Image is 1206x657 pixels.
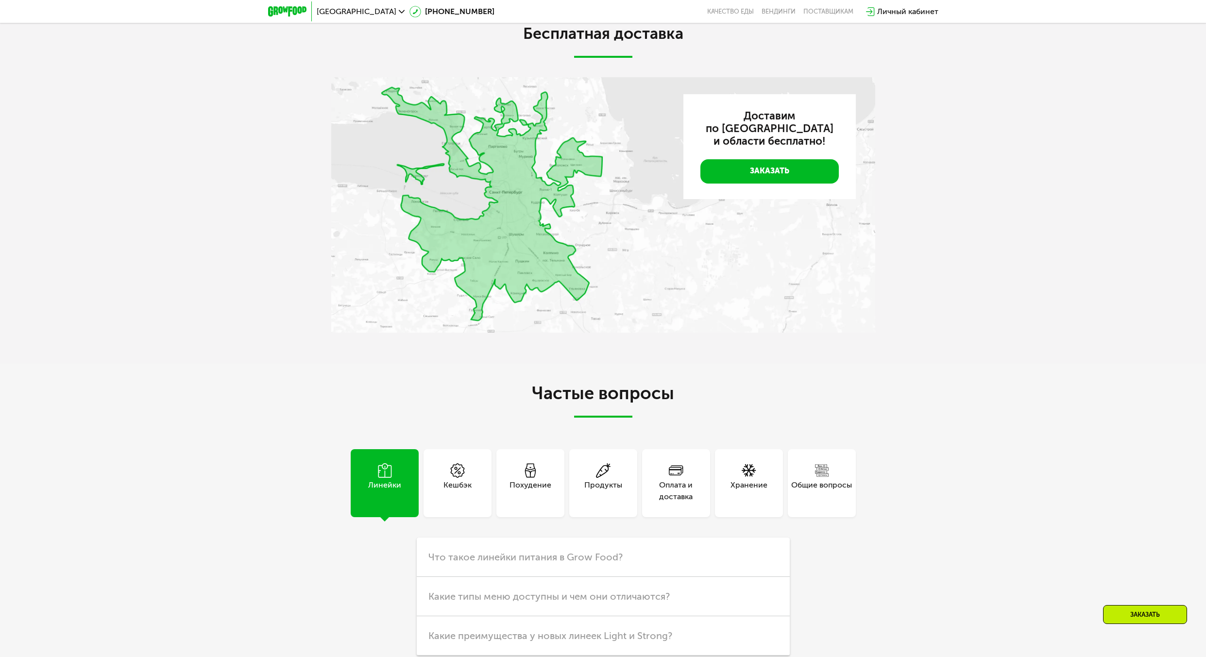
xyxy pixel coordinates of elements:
[642,479,710,503] div: Оплата и доставка
[762,8,796,16] a: Вендинги
[331,384,875,418] h2: Частые вопросы
[700,110,839,148] h3: Доставим по [GEOGRAPHIC_DATA] и области бесплатно!
[428,551,623,563] span: Что такое линейки питания в Grow Food?
[791,479,852,503] div: Общие вопросы
[584,479,622,503] div: Продукты
[730,479,767,503] div: Хранение
[877,6,938,17] div: Личный кабинет
[428,630,672,641] span: Какие преимущества у новых линеек Light и Strong?
[443,479,472,503] div: Кешбэк
[317,8,396,16] span: [GEOGRAPHIC_DATA]
[1103,605,1187,624] div: Заказать
[368,479,401,503] div: Линейки
[700,159,839,184] a: Заказать
[428,590,670,602] span: Какие типы меню доступны и чем они отличаются?
[409,6,494,17] a: [PHONE_NUMBER]
[331,24,875,43] h2: Бесплатная доставка
[510,479,551,503] div: Похудение
[707,8,754,16] a: Качество еды
[803,8,853,16] div: поставщикам
[331,77,875,333] img: MWcqZSqS4QmlzDG7.webp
